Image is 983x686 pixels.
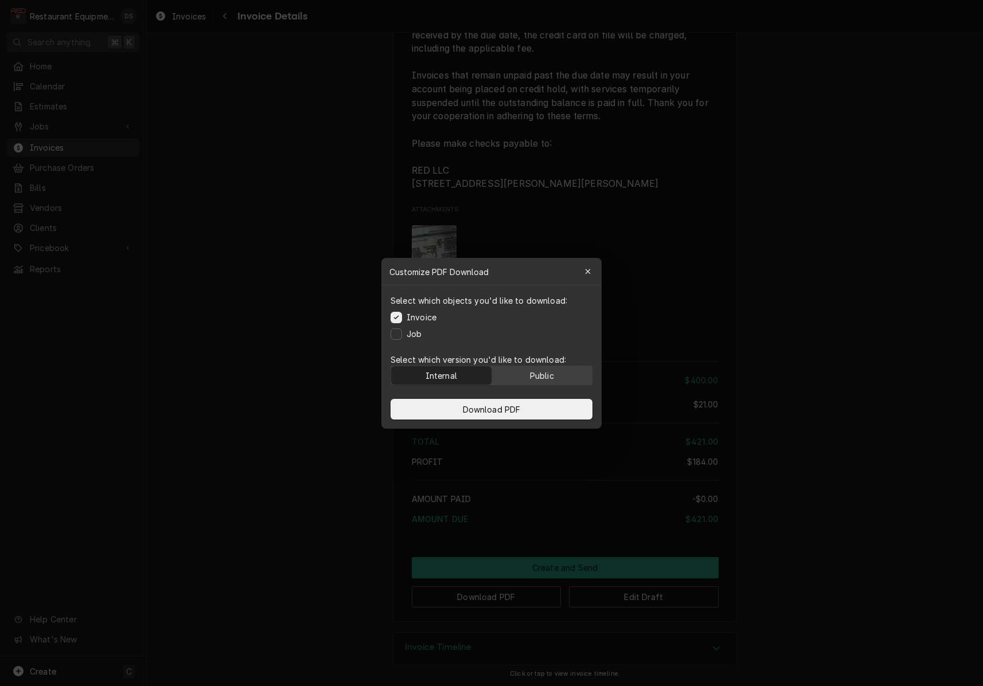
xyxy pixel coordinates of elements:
div: Internal [426,369,457,381]
label: Invoice [407,311,436,323]
div: Customize PDF Download [381,258,602,285]
p: Select which objects you'd like to download: [391,295,567,307]
label: Job [407,328,422,340]
div: Public [530,369,554,381]
span: Download PDF [461,403,523,415]
p: Select which version you'd like to download: [391,354,592,366]
button: Download PDF [391,399,592,420]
